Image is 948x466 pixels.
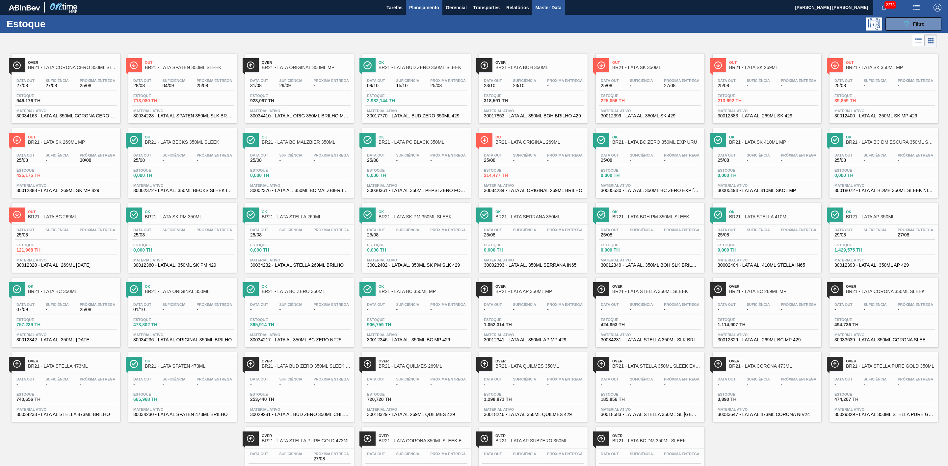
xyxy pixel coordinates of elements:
[831,136,839,144] img: Ícone
[80,158,115,163] span: 30/08
[379,214,467,219] span: BR21 - LATA SK PM 350ML SLEEK
[162,83,185,88] span: 04/09
[145,214,234,219] span: BR21 - LATA SK PM 350ML
[80,153,115,157] span: Próxima Entrega
[197,79,232,83] span: Próxima Entrega
[386,4,403,12] span: Tarefas
[718,158,736,163] span: 25/08
[612,210,701,214] span: Ok
[133,184,232,187] span: Material ativo
[250,188,349,193] span: 30002376 - LATA AL. 350ML BC MALZBIER IN65
[718,228,736,232] span: Data out
[28,135,117,139] span: Out
[513,79,536,83] span: Suficiência
[367,153,385,157] span: Data out
[430,228,466,232] span: Próxima Entrega
[379,61,467,64] span: Ok
[197,158,232,163] span: -
[430,83,466,88] span: 25/08
[133,113,232,118] span: 30034228 - LATA AL SPATEN 350ML SLK BRILHO
[834,168,881,172] span: Estoque
[367,79,385,83] span: Data out
[357,49,474,123] a: ÍconeOkBR21 - LATA BUD ZERO 350ML SLEEKData out09/10Suficiência15/10Próxima Entrega25/08Estoque2....
[409,4,439,12] span: Planejamento
[898,83,933,88] span: -
[247,136,255,144] img: Ícone
[80,83,115,88] span: 25/08
[45,79,68,83] span: Suficiência
[13,210,21,219] img: Ícone
[834,173,881,178] span: 0,000 TH
[484,168,530,172] span: Estoque
[367,184,466,187] span: Material ativo
[601,98,647,103] span: 225,056 TH
[474,123,591,198] a: ÍconeOutBR21 - LATA ORIGINAL 269MLData out25/08Suficiência-Próxima Entrega-Estoque214,477 THMater...
[834,188,933,193] span: 30018072 - LATA AL BDME 350ML SLEEK NIV23 429
[846,140,935,145] span: BR21 - LATA BC DM ESCURA 350ML SLEEK
[484,79,502,83] span: Data out
[729,61,818,64] span: Out
[133,98,179,103] span: 718,080 TH
[913,21,925,27] span: Filtro
[130,210,138,219] img: Ícone
[16,98,63,103] span: 946,176 TH
[133,168,179,172] span: Estoque
[396,83,419,88] span: 15/10
[547,79,583,83] span: Próxima Entrega
[898,79,933,83] span: Próxima Entrega
[45,158,68,163] span: -
[16,173,63,178] span: 425,175 TH
[825,49,941,123] a: ÍconeOutBR21 - LATA SK 350ML MPData out25/08Suficiência-Próxima Entrega-Estoque89,859 THMaterial ...
[367,98,413,103] span: 2.982,144 TH
[718,79,736,83] span: Data out
[133,173,179,178] span: 0,000 TH
[133,153,151,157] span: Data out
[831,61,839,69] img: Ícone
[396,228,419,232] span: Suficiência
[480,136,488,144] img: Ícone
[547,83,583,88] span: -
[145,140,234,145] span: BR21 - LATA BECKS 350ML SLEEK
[133,79,151,83] span: Data out
[747,79,770,83] span: Suficiência
[446,4,467,12] span: Gerencial
[513,228,536,232] span: Suficiência
[535,4,561,12] span: Master Data
[250,158,268,163] span: 25/08
[506,4,529,12] span: Relatórios
[630,228,653,232] span: Suficiência
[396,158,419,163] span: -
[708,123,825,198] a: ÍconeOkBR21 - LATA SK 410ML MPData out25/08Suficiência-Próxima Entrega-Estoque0,000 THMaterial at...
[885,17,941,31] button: Filtro
[45,233,68,237] span: -
[16,228,35,232] span: Data out
[495,210,584,214] span: Ok
[898,158,933,163] span: -
[473,4,500,12] span: Transportes
[250,109,349,113] span: Material ativo
[834,158,853,163] span: 25/08
[7,49,123,123] a: ÍconeOverBR21 - LATA CORONA CERO 350ML SLEEKData out27/08Suficiência27/08Próxima Entrega25/08Esto...
[133,109,232,113] span: Material ativo
[480,210,488,219] img: Ícone
[484,113,583,118] span: 30017853 - LATA AL. 350ML BOH BRILHO 429
[145,61,234,64] span: Out
[863,228,886,232] span: Suficiência
[612,135,701,139] span: Ok
[718,109,816,113] span: Material ativo
[781,79,816,83] span: Próxima Entrega
[612,61,701,64] span: Out
[747,158,770,163] span: -
[80,233,115,237] span: -
[279,158,302,163] span: -
[262,61,351,64] span: Over
[313,153,349,157] span: Próxima Entrega
[513,83,536,88] span: 23/10
[262,65,351,70] span: BR21 - LATA ORIGINAL 350ML MP
[718,188,816,193] span: 30005494 - LATA AL 410ML SKOL MP
[729,65,818,70] span: BR21 - LATA SK 269ML
[279,83,302,88] span: 29/09
[430,158,466,163] span: -
[262,140,351,145] span: BR21 - LATA BC MALZBIER 350ML
[547,153,583,157] span: Próxima Entrega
